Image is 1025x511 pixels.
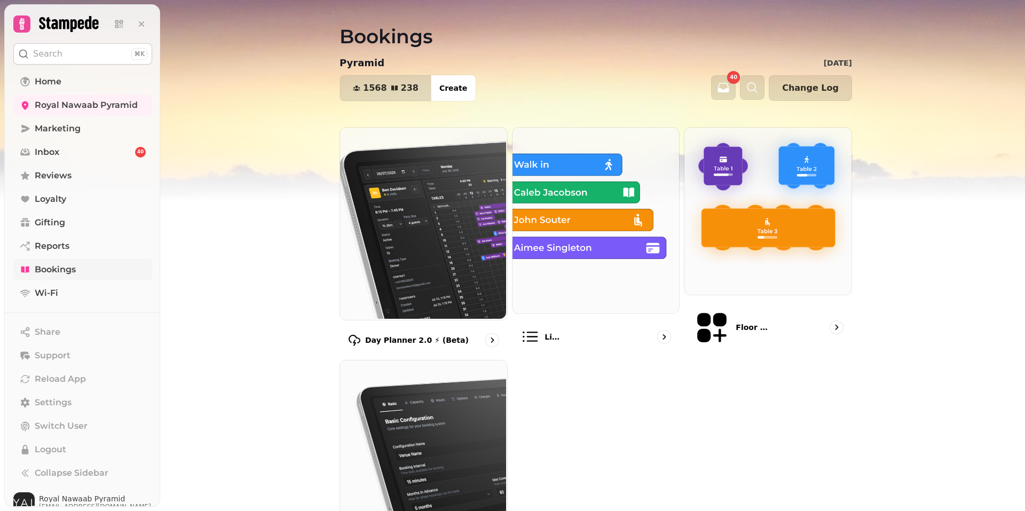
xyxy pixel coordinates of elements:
svg: go to [831,322,842,333]
img: Floor Plans (beta) [683,127,850,294]
span: 40 [137,148,144,156]
a: Wi-Fi [13,282,152,304]
p: Search [33,48,62,60]
a: Royal Nawaab Pyramid [13,95,152,116]
p: Day Planner 2.0 ⚡ (Beta) [365,335,469,345]
span: Share [35,326,60,339]
a: Reviews [13,165,152,186]
span: Wi-Fi [35,287,58,300]
button: Share [13,321,152,343]
button: Create [431,75,476,101]
span: Logout [35,443,66,456]
img: List view [511,127,679,312]
svg: go to [659,332,669,342]
svg: go to [487,335,498,345]
a: Marketing [13,118,152,139]
a: Reports [13,235,152,257]
button: Logout [13,439,152,460]
span: Reports [35,240,69,253]
span: Switch User [35,420,88,433]
span: Reload App [35,373,86,386]
span: Inbox [35,146,59,159]
p: Floor Plans (beta) [736,322,772,333]
button: 1568238 [340,75,431,101]
p: [DATE] [824,58,852,68]
a: Inbox40 [13,141,152,163]
a: Loyalty [13,188,152,210]
span: Royal Nawaab Pyramid [39,495,151,502]
img: Day Planner 2.0 ⚡ (Beta) [339,127,506,319]
a: Settings [13,392,152,413]
span: Royal Nawaab Pyramid [35,99,138,112]
button: Search⌘K [13,43,152,65]
span: 238 [401,84,419,92]
span: Home [35,75,61,88]
a: Floor Plans (beta)Floor Plans (beta) [684,127,852,356]
a: List viewList view [512,127,680,356]
a: Day Planner 2.0 ⚡ (Beta)Day Planner 2.0 ⚡ (Beta) [340,127,508,356]
span: Marketing [35,122,81,135]
div: ⌘K [131,48,147,60]
button: Switch User [13,415,152,437]
span: Collapse Sidebar [35,467,108,479]
span: Support [35,349,70,362]
button: Support [13,345,152,366]
a: Home [13,71,152,92]
span: 40 [730,75,737,80]
span: Settings [35,396,72,409]
a: Gifting [13,212,152,233]
span: 1568 [363,84,387,92]
span: Loyalty [35,193,66,206]
p: Pyramid [340,56,384,70]
p: List view [545,332,563,342]
span: Change Log [782,84,839,92]
span: Reviews [35,169,72,182]
span: Create [439,84,467,92]
button: Change Log [769,75,852,101]
button: Collapse Sidebar [13,462,152,484]
span: Bookings [35,263,76,276]
span: [EMAIL_ADDRESS][DOMAIN_NAME] [39,502,151,511]
span: Gifting [35,216,65,229]
a: Bookings [13,259,152,280]
button: Reload App [13,368,152,390]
